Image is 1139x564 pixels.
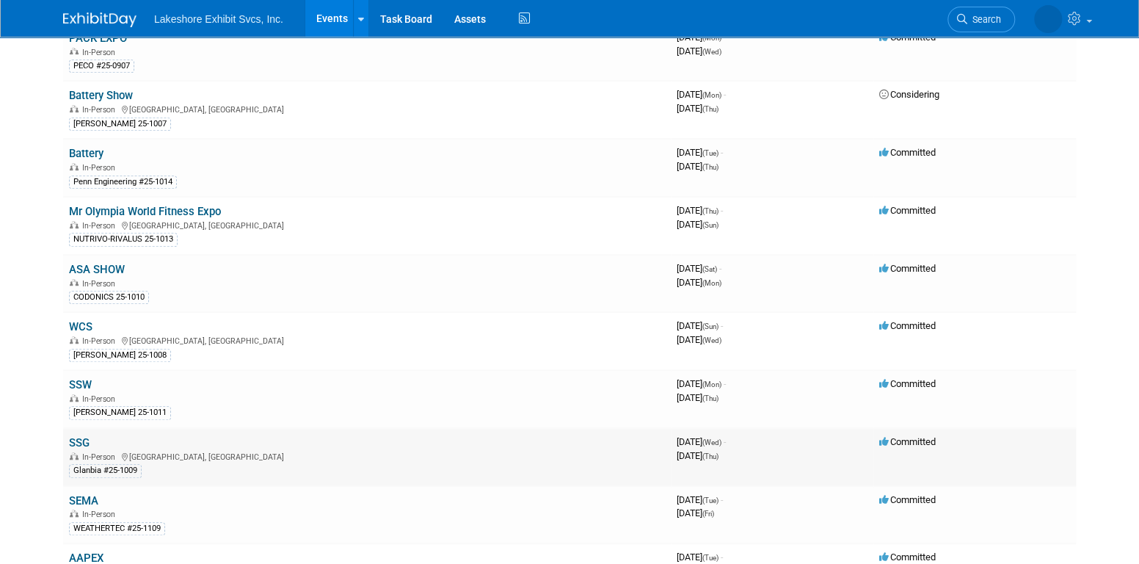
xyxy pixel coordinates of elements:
[154,13,283,25] span: Lakeshore Exhibit Svcs, Inc.
[70,163,79,170] img: In-Person Event
[879,320,936,331] span: Committed
[69,219,665,231] div: [GEOGRAPHIC_DATA], [GEOGRAPHIC_DATA]
[69,103,665,115] div: [GEOGRAPHIC_DATA], [GEOGRAPHIC_DATA]
[702,496,718,505] span: (Tue)
[677,320,723,331] span: [DATE]
[82,221,120,231] span: In-Person
[70,279,79,286] img: In-Person Event
[879,205,936,216] span: Committed
[70,336,79,344] img: In-Person Event
[82,336,120,346] span: In-Person
[677,436,726,447] span: [DATE]
[879,147,936,158] span: Committed
[702,438,721,446] span: (Wed)
[702,91,721,99] span: (Mon)
[70,452,79,460] img: In-Person Event
[677,161,718,172] span: [DATE]
[702,48,721,56] span: (Wed)
[724,32,726,43] span: -
[702,336,721,344] span: (Wed)
[677,46,721,57] span: [DATE]
[702,510,714,518] span: (Fri)
[947,7,1015,32] a: Search
[702,34,721,42] span: (Mon)
[69,32,127,45] a: PACK EXPO
[702,265,717,273] span: (Sat)
[724,436,726,447] span: -
[677,103,718,114] span: [DATE]
[82,279,120,289] span: In-Person
[63,12,137,27] img: ExhibitDay
[69,291,149,304] div: CODONICS 25-1010
[721,552,723,563] span: -
[70,105,79,112] img: In-Person Event
[677,89,726,100] span: [DATE]
[702,394,718,402] span: (Thu)
[69,89,133,102] a: Battery Show
[879,89,939,100] span: Considering
[1034,5,1062,33] img: MICHELLE MOYA
[69,233,178,246] div: NUTRIVO-RIVALUS 25-1013
[69,406,171,419] div: [PERSON_NAME] 25-1011
[677,552,723,563] span: [DATE]
[69,320,92,333] a: WCS
[721,205,723,216] span: -
[69,205,221,218] a: Mr Olympia World Fitness Expo
[69,378,92,391] a: SSW
[677,494,723,505] span: [DATE]
[677,277,721,288] span: [DATE]
[69,59,134,73] div: PECO #25-0907
[879,552,936,563] span: Committed
[677,378,726,389] span: [DATE]
[677,219,718,230] span: [DATE]
[69,450,665,462] div: [GEOGRAPHIC_DATA], [GEOGRAPHIC_DATA]
[69,464,142,477] div: Glanbia #25-1009
[879,32,936,43] span: Committed
[69,522,165,535] div: WEATHERTEC #25-1109
[677,263,721,274] span: [DATE]
[702,279,721,287] span: (Mon)
[70,48,79,55] img: In-Person Event
[702,322,718,330] span: (Sun)
[677,507,714,518] span: [DATE]
[721,320,723,331] span: -
[724,378,726,389] span: -
[69,117,171,131] div: [PERSON_NAME] 25-1007
[82,452,120,462] span: In-Person
[721,494,723,505] span: -
[69,263,125,276] a: ASA SHOW
[879,263,936,274] span: Committed
[967,14,1001,25] span: Search
[677,450,718,461] span: [DATE]
[677,147,723,158] span: [DATE]
[70,221,79,228] img: In-Person Event
[702,105,718,113] span: (Thu)
[702,554,718,562] span: (Tue)
[879,494,936,505] span: Committed
[82,510,120,519] span: In-Person
[70,510,79,517] img: In-Person Event
[69,147,103,160] a: Battery
[82,394,120,404] span: In-Person
[879,378,936,389] span: Committed
[702,221,718,229] span: (Sun)
[69,494,98,507] a: SEMA
[677,205,723,216] span: [DATE]
[702,163,718,171] span: (Thu)
[677,334,721,345] span: [DATE]
[677,392,718,403] span: [DATE]
[702,149,718,157] span: (Tue)
[879,436,936,447] span: Committed
[69,334,665,346] div: [GEOGRAPHIC_DATA], [GEOGRAPHIC_DATA]
[69,176,177,189] div: Penn Engineering #25-1014
[70,394,79,402] img: In-Person Event
[724,89,726,100] span: -
[82,105,120,115] span: In-Person
[69,436,90,449] a: SSG
[702,452,718,460] span: (Thu)
[702,380,721,388] span: (Mon)
[721,147,723,158] span: -
[719,263,721,274] span: -
[82,163,120,173] span: In-Person
[82,48,120,57] span: In-Person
